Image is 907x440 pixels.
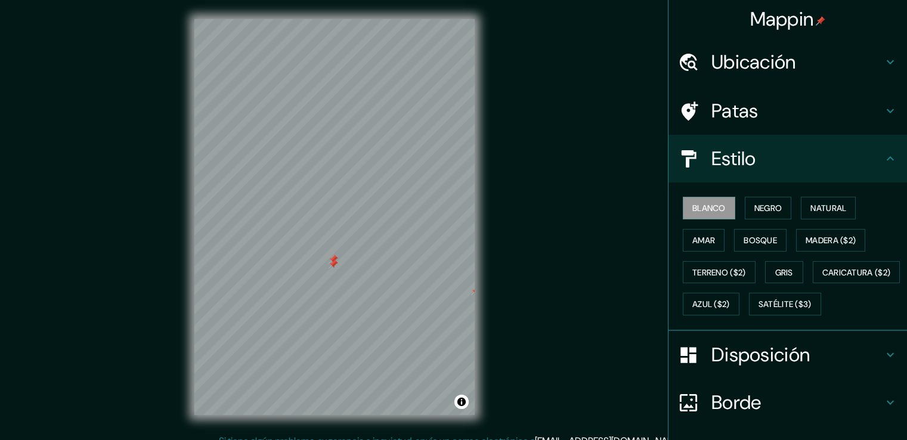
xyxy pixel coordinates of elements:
[734,229,787,252] button: Bosque
[454,395,469,409] button: Activar o desactivar atribución
[775,267,793,278] font: Gris
[711,98,759,123] font: Patas
[668,379,907,426] div: Borde
[194,19,475,415] canvas: Mapa
[759,299,812,310] font: Satélite ($3)
[765,261,803,284] button: Gris
[796,229,865,252] button: Madera ($2)
[750,7,814,32] font: Mappin
[801,393,894,427] iframe: Lanzador de widgets de ayuda
[711,390,761,415] font: Borde
[668,87,907,135] div: Patas
[801,197,856,219] button: Natural
[745,197,792,219] button: Negro
[668,331,907,379] div: Disposición
[806,235,856,246] font: Madera ($2)
[692,235,715,246] font: Amar
[816,16,825,26] img: pin-icon.png
[749,293,821,315] button: Satélite ($3)
[822,267,891,278] font: Caricatura ($2)
[683,197,735,219] button: Blanco
[668,135,907,182] div: Estilo
[754,203,782,213] font: Negro
[744,235,777,246] font: Bosque
[683,261,756,284] button: Terreno ($2)
[813,261,900,284] button: Caricatura ($2)
[683,293,739,315] button: Azul ($2)
[711,146,756,171] font: Estilo
[692,203,726,213] font: Blanco
[711,49,796,75] font: Ubicación
[810,203,846,213] font: Natural
[692,267,746,278] font: Terreno ($2)
[668,38,907,86] div: Ubicación
[711,342,810,367] font: Disposición
[692,299,730,310] font: Azul ($2)
[683,229,725,252] button: Amar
